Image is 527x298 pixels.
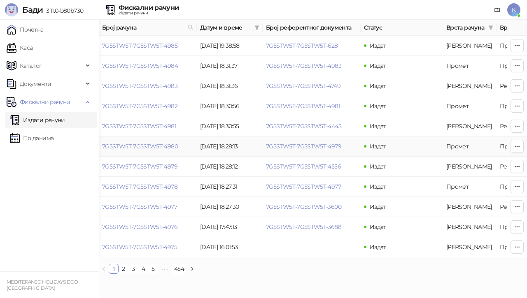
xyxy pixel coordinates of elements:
[197,56,263,76] td: [DATE] 18:31:37
[129,264,138,273] a: 3
[254,25,259,30] span: filter
[109,264,119,274] li: 1
[102,62,178,69] a: 7G5STW5T-7G5STW5T-4984
[370,122,386,130] span: Издат
[197,237,263,257] td: [DATE] 16:01:53
[443,217,497,237] td: Аванс
[446,23,485,32] span: Врста рачуна
[266,82,340,90] a: 7G5STW5T-7G5STW5T-4749
[102,223,177,231] a: 7G5STW5T-7G5STW5T-4976
[197,116,263,136] td: [DATE] 18:30:55
[119,264,128,273] a: 2
[443,237,497,257] td: Аванс
[119,5,179,11] div: Фискални рачуни
[148,264,158,274] li: 5
[197,96,263,116] td: [DATE] 18:30:56
[171,264,187,274] li: 454
[102,183,177,190] a: 7G5STW5T-7G5STW5T-4978
[443,136,497,157] td: Промет
[443,36,497,56] td: Аванс
[197,217,263,237] td: [DATE] 17:47:13
[128,264,138,274] li: 3
[266,122,341,130] a: 7G5STW5T-7G5STW5T-4445
[99,36,197,56] td: 7G5STW5T-7G5STW5T-4985
[187,264,197,274] button: right
[158,264,171,274] span: •••
[370,203,386,210] span: Издат
[370,243,386,251] span: Издат
[197,36,263,56] td: [DATE] 19:38:58
[172,264,187,273] a: 454
[102,243,177,251] a: 7G5STW5T-7G5STW5T-4975
[200,23,251,32] span: Датум и време
[266,42,338,49] a: 7G5STW5T-7G5STW5T-628
[266,62,341,69] a: 7G5STW5T-7G5STW5T-4983
[7,279,78,291] small: MEDITERANEO HOLIDAYS DOO [GEOGRAPHIC_DATA]
[443,76,497,96] td: Аванс
[443,177,497,197] td: Промет
[20,58,42,74] span: Каталог
[361,20,443,36] th: Статус
[109,264,118,273] a: 1
[101,266,106,271] span: left
[99,177,197,197] td: 7G5STW5T-7G5STW5T-4978
[99,217,197,237] td: 7G5STW5T-7G5STW5T-4976
[7,39,33,56] a: Каса
[189,266,194,271] span: right
[139,264,148,273] a: 4
[266,203,341,210] a: 7G5STW5T-7G5STW5T-3600
[266,143,341,150] a: 7G5STW5T-7G5STW5T-4979
[443,197,497,217] td: Аванс
[487,21,495,34] span: filter
[187,264,197,274] li: Следећа страна
[102,143,178,150] a: 7G5STW5T-7G5STW5T-4980
[20,94,70,110] span: Фискални рачуни
[10,130,54,146] a: По данима
[99,264,109,274] button: left
[102,122,176,130] a: 7G5STW5T-7G5STW5T-4981
[266,183,341,190] a: 7G5STW5T-7G5STW5T-4977
[197,157,263,177] td: [DATE] 18:28:12
[119,11,179,15] div: Издати рачуни
[370,102,386,110] span: Издат
[443,116,497,136] td: Аванс
[158,264,171,274] li: Следећих 5 Страна
[149,264,158,273] a: 5
[263,20,361,36] th: Број референтног документа
[266,102,340,110] a: 7G5STW5T-7G5STW5T-4981
[102,42,177,49] a: 7G5STW5T-7G5STW5T-4985
[370,62,386,69] span: Издат
[443,157,497,177] td: Аванс
[197,197,263,217] td: [DATE] 18:27:30
[102,163,177,170] a: 7G5STW5T-7G5STW5T-4979
[99,157,197,177] td: 7G5STW5T-7G5STW5T-4979
[266,223,341,231] a: 7G5STW5T-7G5STW5T-3688
[99,264,109,274] li: Претходна страна
[443,96,497,116] td: Промет
[7,21,44,38] a: Почетна
[99,136,197,157] td: 7G5STW5T-7G5STW5T-4980
[99,76,197,96] td: 7G5STW5T-7G5STW5T-4983
[197,136,263,157] td: [DATE] 18:28:13
[443,20,497,36] th: Врста рачуна
[507,3,520,16] span: K
[370,82,386,90] span: Издат
[370,143,386,150] span: Издат
[20,76,51,92] span: Документи
[119,264,128,274] li: 2
[370,42,386,49] span: Издат
[22,5,43,15] span: Бади
[102,203,177,210] a: 7G5STW5T-7G5STW5T-4977
[370,183,386,190] span: Издат
[370,163,386,170] span: Издат
[99,116,197,136] td: 7G5STW5T-7G5STW5T-4981
[443,56,497,76] td: Промет
[488,25,493,30] span: filter
[5,3,18,16] img: Logo
[102,102,177,110] a: 7G5STW5T-7G5STW5T-4982
[99,20,197,36] th: Број рачуна
[266,163,341,170] a: 7G5STW5T-7G5STW5T-4556
[99,96,197,116] td: 7G5STW5T-7G5STW5T-4982
[99,56,197,76] td: 7G5STW5T-7G5STW5T-4984
[102,23,184,32] span: Број рачуна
